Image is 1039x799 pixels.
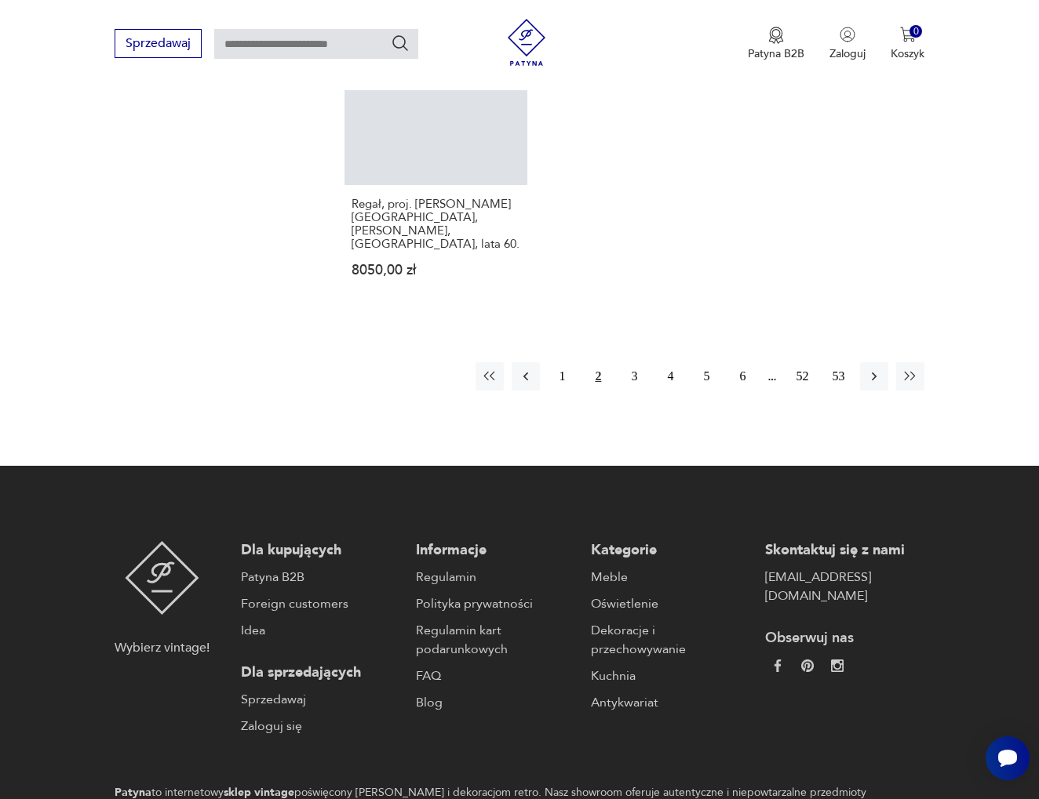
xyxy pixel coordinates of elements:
p: Wybierz vintage! [115,638,210,657]
a: Idea [241,621,400,640]
img: da9060093f698e4c3cedc1453eec5031.webp [771,659,784,672]
h3: Regał, proj. [PERSON_NAME][GEOGRAPHIC_DATA], [PERSON_NAME], [GEOGRAPHIC_DATA], lata 60. [352,198,520,251]
p: Dla sprzedających [241,663,400,682]
img: Ikona medalu [768,27,784,44]
button: 1 [548,362,576,390]
img: Patyna - sklep z meblami i dekoracjami vintage [503,19,550,66]
iframe: Smartsupp widget button [986,736,1030,780]
a: Meble [591,568,750,587]
a: Sprzedawaj [115,39,202,50]
p: Kategorie [591,541,750,560]
p: Zaloguj [829,46,866,61]
button: 0Koszyk [891,27,924,61]
a: Regał, proj. J. Sorth, Bornholm, Dania, lata 60.Regał, proj. [PERSON_NAME][GEOGRAPHIC_DATA], [PER... [345,2,527,307]
img: Ikona koszyka [900,27,916,42]
p: Koszyk [891,46,924,61]
div: 0 [910,25,923,38]
button: Patyna B2B [748,27,804,61]
button: 4 [656,362,684,390]
button: 2 [584,362,612,390]
a: Patyna B2B [241,568,400,587]
a: Oświetlenie [591,594,750,613]
button: Szukaj [391,34,410,53]
a: Regulamin [416,568,575,587]
img: Ikonka użytkownika [840,27,855,42]
a: Sprzedawaj [241,690,400,709]
a: Dekoracje i przechowywanie [591,621,750,659]
p: Dla kupujących [241,541,400,560]
p: Skontaktuj się z nami [765,541,924,560]
a: Regulamin kart podarunkowych [416,621,575,659]
button: 6 [728,362,756,390]
a: Antykwariat [591,693,750,712]
a: FAQ [416,666,575,685]
button: 5 [692,362,720,390]
a: Blog [416,693,575,712]
a: Kuchnia [591,666,750,685]
p: 8050,00 zł [352,263,520,277]
button: 3 [620,362,648,390]
p: Informacje [416,541,575,560]
a: [EMAIL_ADDRESS][DOMAIN_NAME] [765,568,924,605]
p: Obserwuj nas [765,629,924,648]
p: Patyna B2B [748,46,804,61]
a: Foreign customers [241,594,400,613]
a: Zaloguj się [241,717,400,735]
button: Sprzedawaj [115,29,202,58]
img: Patyna - sklep z meblami i dekoracjami vintage [125,541,199,615]
img: c2fd9cf7f39615d9d6839a72ae8e59e5.webp [831,659,844,672]
button: 53 [824,362,852,390]
img: 37d27d81a828e637adc9f9cb2e3d3a8a.webp [801,659,814,672]
a: Polityka prywatności [416,594,575,613]
a: Ikona medaluPatyna B2B [748,27,804,61]
button: Zaloguj [829,27,866,61]
button: 52 [788,362,816,390]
